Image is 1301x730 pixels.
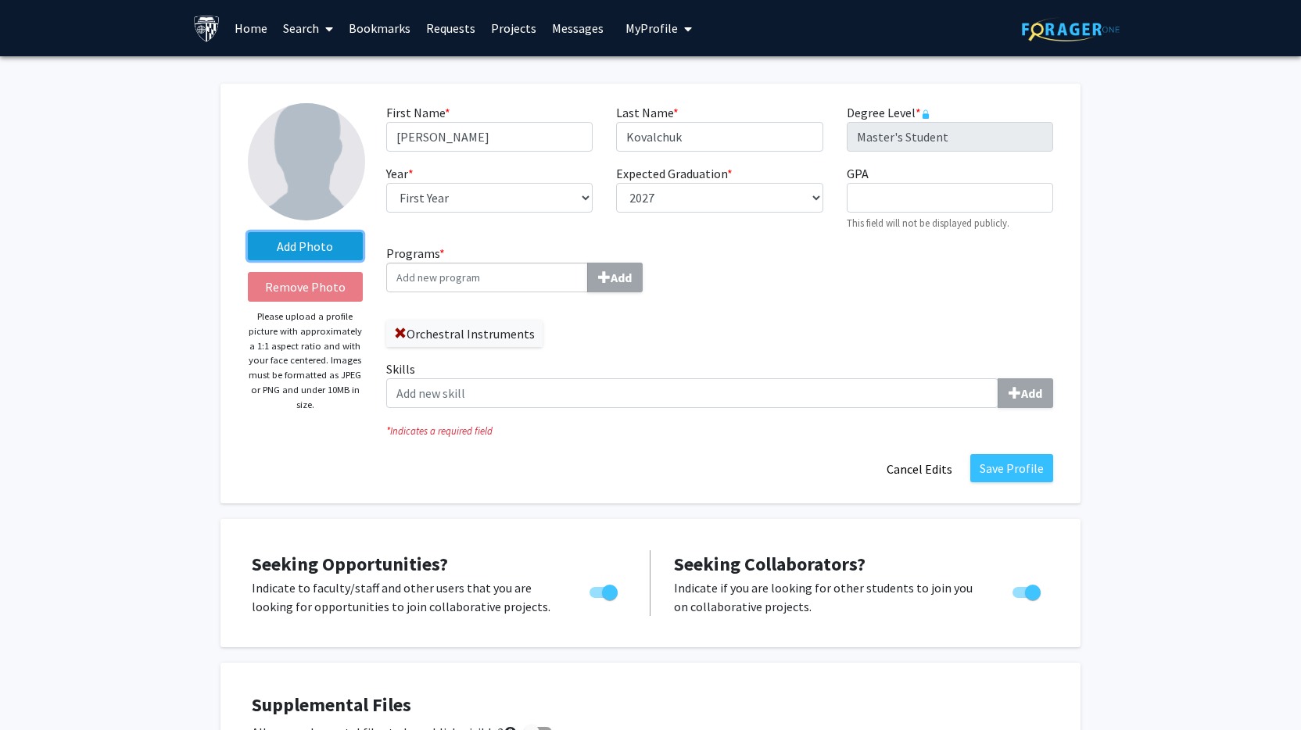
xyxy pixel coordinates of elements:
div: Toggle [1006,578,1049,602]
label: Last Name [616,103,679,122]
img: Johns Hopkins University Logo [193,15,220,42]
img: Profile Picture [248,103,365,220]
label: AddProfile Picture [248,232,363,260]
label: Programs [386,244,708,292]
p: Please upload a profile picture with approximately a 1:1 aspect ratio and with your face centered... [248,310,363,412]
button: Remove Photo [248,272,363,302]
h4: Supplemental Files [252,694,1049,717]
p: Indicate if you are looking for other students to join you on collaborative projects. [674,578,983,616]
button: Cancel Edits [876,454,962,484]
div: Toggle [583,578,626,602]
label: First Name [386,103,450,122]
span: Seeking Collaborators? [674,552,866,576]
label: Expected Graduation [616,164,733,183]
i: Indicates a required field [386,424,1053,438]
a: Requests [418,1,483,55]
button: Save Profile [970,454,1053,482]
p: Indicate to faculty/staff and other users that you are looking for opportunities to join collabor... [252,578,560,616]
a: Search [275,1,341,55]
button: Skills [998,378,1053,408]
a: Projects [483,1,544,55]
button: Programs* [587,263,643,292]
span: Seeking Opportunities? [252,552,448,576]
img: ForagerOne Logo [1022,17,1120,41]
small: This field will not be displayed publicly. [847,216,1009,229]
iframe: Chat [12,660,66,718]
b: Add [1021,385,1042,401]
label: Skills [386,360,1053,408]
input: Programs*Add [386,263,588,292]
a: Messages [544,1,611,55]
input: SkillsAdd [386,378,998,408]
label: Degree Level [847,103,930,122]
a: Home [227,1,275,55]
label: GPA [847,164,869,183]
span: My Profile [625,20,678,36]
label: Orchestral Instruments [386,320,543,347]
label: Year [386,164,414,183]
svg: This information is provided and automatically updated by Johns Hopkins University and is not edi... [921,109,930,119]
b: Add [611,270,632,285]
a: Bookmarks [341,1,418,55]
